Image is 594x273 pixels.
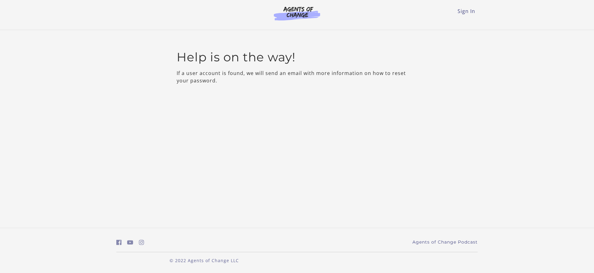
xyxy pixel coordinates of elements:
[116,238,122,247] a: https://www.facebook.com/groups/aswbtestprep (Open in a new window)
[139,238,144,247] a: https://www.instagram.com/agentsofchangeprep/ (Open in a new window)
[177,50,418,64] h2: Help is on the way!
[127,240,133,245] i: https://www.youtube.com/c/AgentsofChangeTestPrepbyMeaganMitchell (Open in a new window)
[116,257,292,264] p: © 2022 Agents of Change LLC
[458,8,475,15] a: Sign In
[139,240,144,245] i: https://www.instagram.com/agentsofchangeprep/ (Open in a new window)
[412,239,478,245] a: Agents of Change Podcast
[116,240,122,245] i: https://www.facebook.com/groups/aswbtestprep (Open in a new window)
[127,238,133,247] a: https://www.youtube.com/c/AgentsofChangeTestPrepbyMeaganMitchell (Open in a new window)
[177,69,418,84] p: If a user account is found, we will send an email with more information on how to reset your pass...
[267,6,327,20] img: Agents of Change Logo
